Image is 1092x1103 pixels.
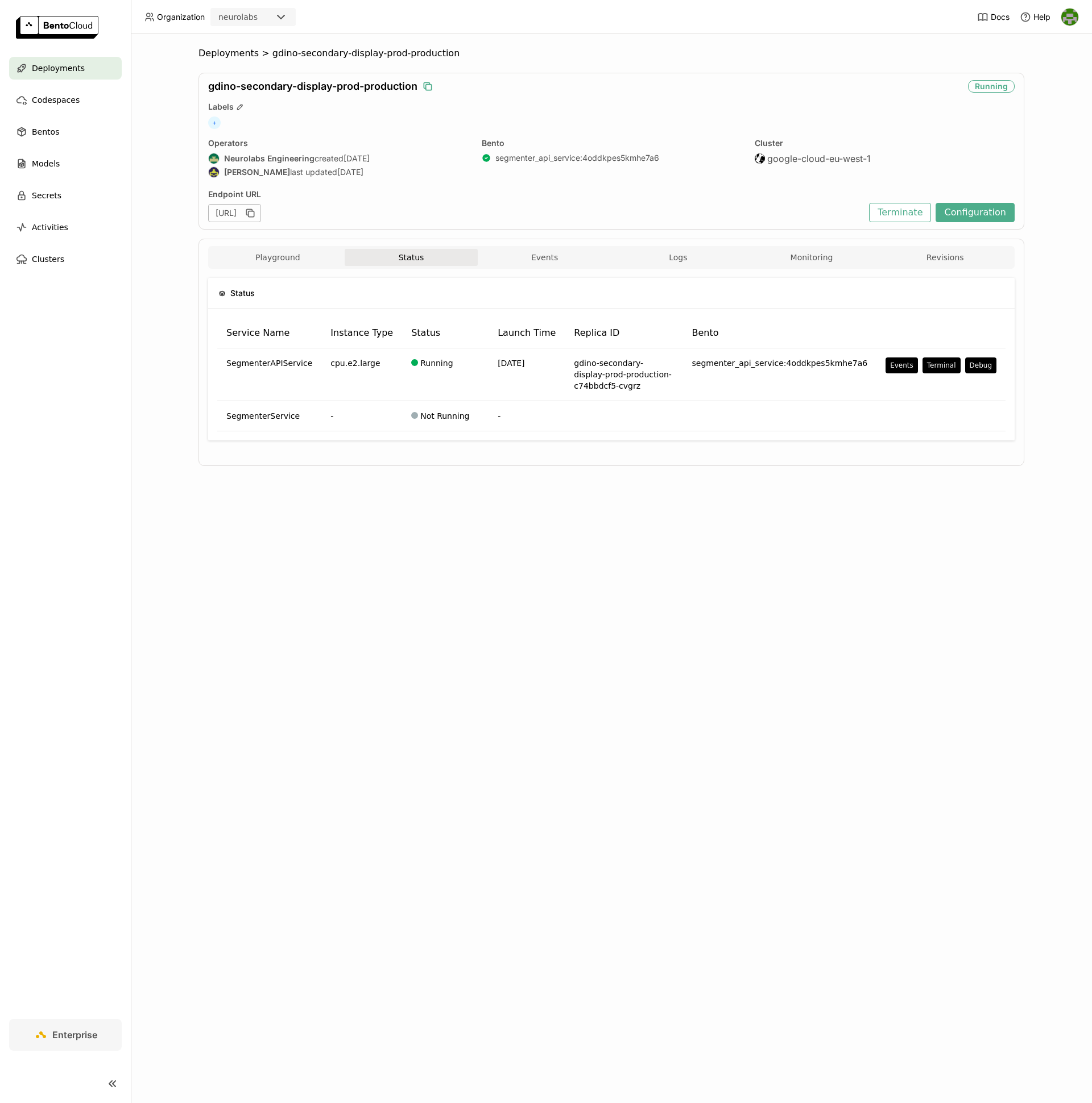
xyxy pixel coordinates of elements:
[208,153,468,164] div: created
[767,153,871,164] span: google-cloud-eu-west-1
[32,61,85,75] span: Deployments
[208,116,221,129] span: +
[32,157,60,170] span: Models
[1020,11,1050,23] div: Help
[869,203,931,222] button: Terminate
[991,12,1010,22] span: Docs
[218,11,258,23] div: neurolabs
[32,189,61,202] span: Secrets
[9,89,122,111] a: Codespaces
[321,348,402,401] td: cpu.e2.large
[272,48,460,59] span: gdino-secondary-display-prod-production
[9,216,122,239] a: Activities
[755,138,1015,148] div: Cluster
[878,249,1012,266] button: Revisions
[217,318,321,348] th: Service Name
[321,401,402,431] td: -
[208,204,261,222] div: [URL]
[208,167,468,178] div: last updated
[9,184,122,207] a: Secrets
[482,138,742,148] div: Bento
[230,287,255,299] span: Status
[886,357,918,373] button: Events
[211,249,345,266] button: Playground
[208,80,417,93] span: gdino-secondary-display-prod-production
[9,152,122,175] a: Models
[345,249,478,266] button: Status
[224,153,315,164] strong: Neurolabs Engineering
[565,348,682,401] td: gdino-secondary-display-prod-production-c74bbdcf5-cvgrz
[198,48,1024,59] nav: Breadcrumbs navigation
[259,48,272,59] span: >
[208,189,863,199] div: Endpoint URL
[208,102,1015,112] div: Labels
[498,411,500,421] span: -
[32,220,68,234] span: Activities
[402,401,489,431] td: Not Running
[923,357,961,373] button: Terminal
[968,80,1015,93] div: Running
[745,249,879,266] button: Monitoring
[9,120,122,143] a: Bentos
[226,410,300,422] span: SegmenterService
[321,318,402,348] th: Instance Type
[936,203,1015,222] button: Configuration
[259,12,260,23] input: Selected neurolabs.
[209,153,219,164] img: Neurolabs Engineering
[890,361,913,370] div: Events
[224,167,290,177] strong: [PERSON_NAME]
[682,348,876,401] td: segmenter_api_service:4oddkpes5kmhe7a6
[977,11,1010,23] a: Docs
[32,252,64,266] span: Clusters
[9,248,122,270] a: Clusters
[478,249,611,266] button: Events
[402,318,489,348] th: Status
[489,318,565,348] th: Launch Time
[208,138,468,148] div: Operators
[32,125,59,139] span: Bentos
[16,16,98,39] img: logo
[1061,9,1078,26] img: Toby Thomas
[198,48,259,59] span: Deployments
[337,167,363,177] span: [DATE]
[9,1019,122,1051] a: Enterprise
[402,348,489,401] td: Running
[965,357,996,373] button: Debug
[498,359,524,368] span: [DATE]
[1033,12,1050,22] span: Help
[32,93,80,107] span: Codespaces
[9,57,122,80] a: Deployments
[669,252,687,263] span: Logs
[157,12,205,22] span: Organization
[682,318,876,348] th: Bento
[565,318,682,348] th: Replica ID
[495,153,659,163] a: segmenter_api_service:4oddkpes5kmhe7a6
[226,357,312,369] span: SegmenterAPIService
[209,167,219,177] img: Farouk Ghallabi
[52,1029,97,1040] span: Enterprise
[344,153,370,164] span: [DATE]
